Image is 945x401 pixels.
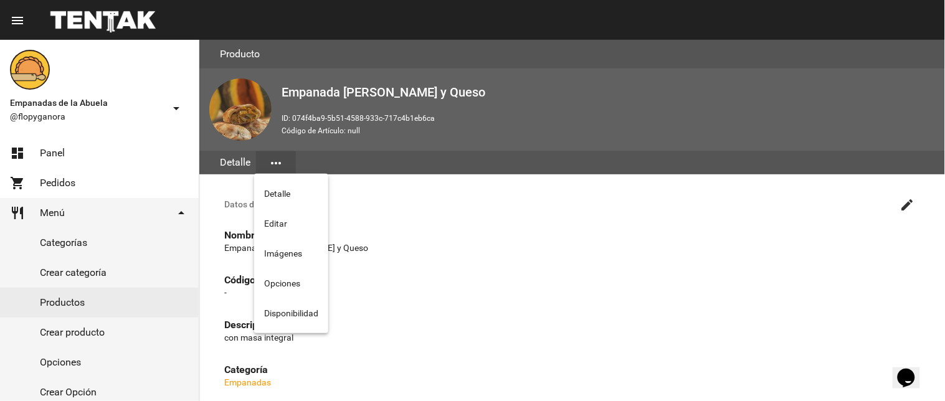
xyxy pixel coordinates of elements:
[254,298,328,328] button: Disponibilidad
[254,209,328,238] button: Editar
[254,238,328,268] button: Imágenes
[254,268,328,298] button: Opciones
[893,351,933,389] iframe: chat widget
[254,179,328,209] button: Detalle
